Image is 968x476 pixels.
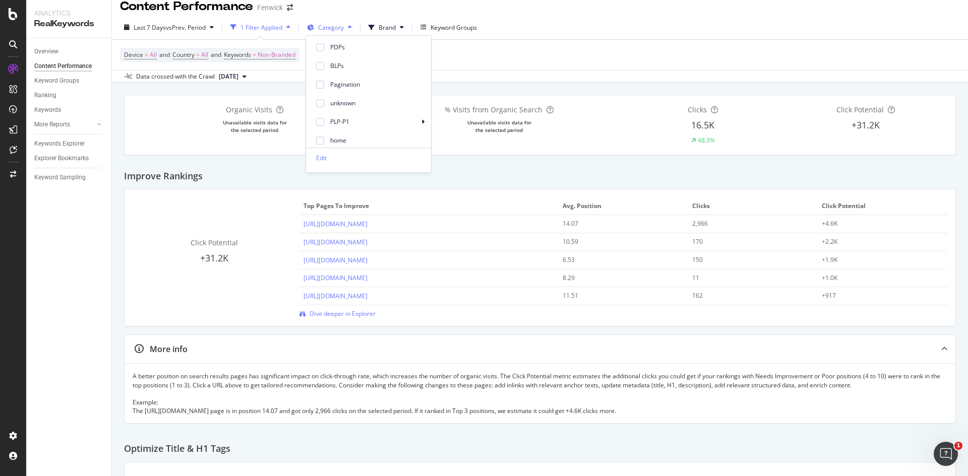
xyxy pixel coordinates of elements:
div: Edit [316,154,327,162]
span: Avg. Position [563,201,682,211]
a: [URL][DOMAIN_NAME] [304,238,368,246]
h2: Optimize Title & H1 Tags [124,444,230,454]
a: Content Performance [34,61,104,72]
div: Analytics [34,8,103,18]
div: 170 [692,237,802,246]
div: Unavailable visits data for the selected period [465,119,534,133]
a: [URL][DOMAIN_NAME] [304,292,368,300]
span: and [211,50,221,59]
span: Clicks [688,105,707,114]
span: BLPs [330,61,423,71]
h2: Improve Rankings [124,171,203,181]
div: 2,966 [692,219,802,228]
div: 150 [692,255,802,264]
span: 1 [954,442,962,450]
span: All [150,48,157,62]
span: All [201,48,208,62]
span: +31.2K [200,252,228,264]
a: Overview [34,46,104,57]
div: Ranking [34,90,56,101]
div: Data crossed with the Crawl [136,72,215,81]
div: 1 Filter Applied [240,23,282,32]
a: Keywords Explorer [34,139,104,149]
span: PDPs [330,43,423,52]
div: Content Performance [34,61,92,72]
div: 8.29 [563,274,672,283]
div: Fenwick [257,3,283,13]
span: Top pages to improve [304,201,552,211]
span: +31.2K [852,119,880,131]
div: Explorer Bookmarks [34,153,89,164]
span: Click Potential [191,238,238,247]
a: [URL][DOMAIN_NAME] [304,274,368,282]
span: Brand [379,23,396,32]
span: Country [172,50,195,59]
button: Brand [365,19,408,35]
div: +1.0K [822,274,931,283]
span: unknown [330,99,423,108]
iframe: Intercom live chat [934,442,958,466]
span: and [159,50,170,59]
div: Keywords [34,105,61,115]
div: Keyword Groups [431,23,477,32]
div: Overview [34,46,58,57]
button: [DATE] [215,71,251,83]
span: Non-Branded [258,48,295,62]
div: RealKeywords [34,18,103,30]
div: 11 [692,274,802,283]
div: 14.07 [563,219,672,228]
div: Organic Visits [226,105,283,115]
a: More Reports [34,119,94,130]
button: Category [303,19,356,35]
div: A better position on search results pages has significant impact on click-through rate, which inc... [133,372,947,415]
a: Explorer Bookmarks [34,153,104,164]
span: Device [124,50,143,59]
div: arrow-right-arrow-left [287,4,293,11]
div: +2.2K [822,237,931,246]
span: Click Potential [836,105,884,114]
a: Dive deeper in Explorer [299,309,376,318]
span: Clicks [692,201,811,211]
a: [URL][DOMAIN_NAME] [304,220,368,228]
div: 48.3% [698,136,715,145]
div: Keyword Groups [34,76,79,86]
a: Keyword Groups [34,76,104,86]
span: = [145,50,148,59]
span: Last 7 Days [134,23,166,32]
div: More Reports [34,119,70,130]
div: Unavailable visits data for the selected period [220,119,289,133]
span: 2025 Aug. 31st [219,72,238,81]
span: = [196,50,200,59]
div: +1.9K [822,255,931,264]
span: vs Prev. Period [166,23,206,32]
div: Keywords Explorer [34,139,85,149]
div: 162 [692,291,802,300]
button: 1 Filter Applied [226,19,294,35]
button: Keyword Groups [416,19,481,35]
div: 11.51 [563,291,672,300]
span: Click Potential [822,201,941,211]
span: 16.5K [691,119,714,131]
span: home [330,136,423,145]
div: 6.53 [563,255,672,264]
div: Keyword Sampling [34,172,86,183]
span: Keywords [224,50,251,59]
button: Last 7 DaysvsPrev. Period [120,19,218,35]
span: PLP-P1 [330,117,419,126]
button: Edit [314,150,329,166]
a: Ranking [34,90,104,101]
span: Pagination [330,80,423,89]
div: +917 [822,291,931,300]
span: Dive deeper in Explorer [310,309,376,318]
div: % Visits from Organic Search [445,105,554,115]
a: Keywords [34,105,104,115]
div: More info [150,344,188,355]
a: [URL][DOMAIN_NAME] [304,256,368,264]
div: +4.6K [822,219,931,228]
div: 10.59 [563,237,672,246]
span: Category [318,23,344,32]
a: Keyword Sampling [34,172,104,183]
span: = [253,50,256,59]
